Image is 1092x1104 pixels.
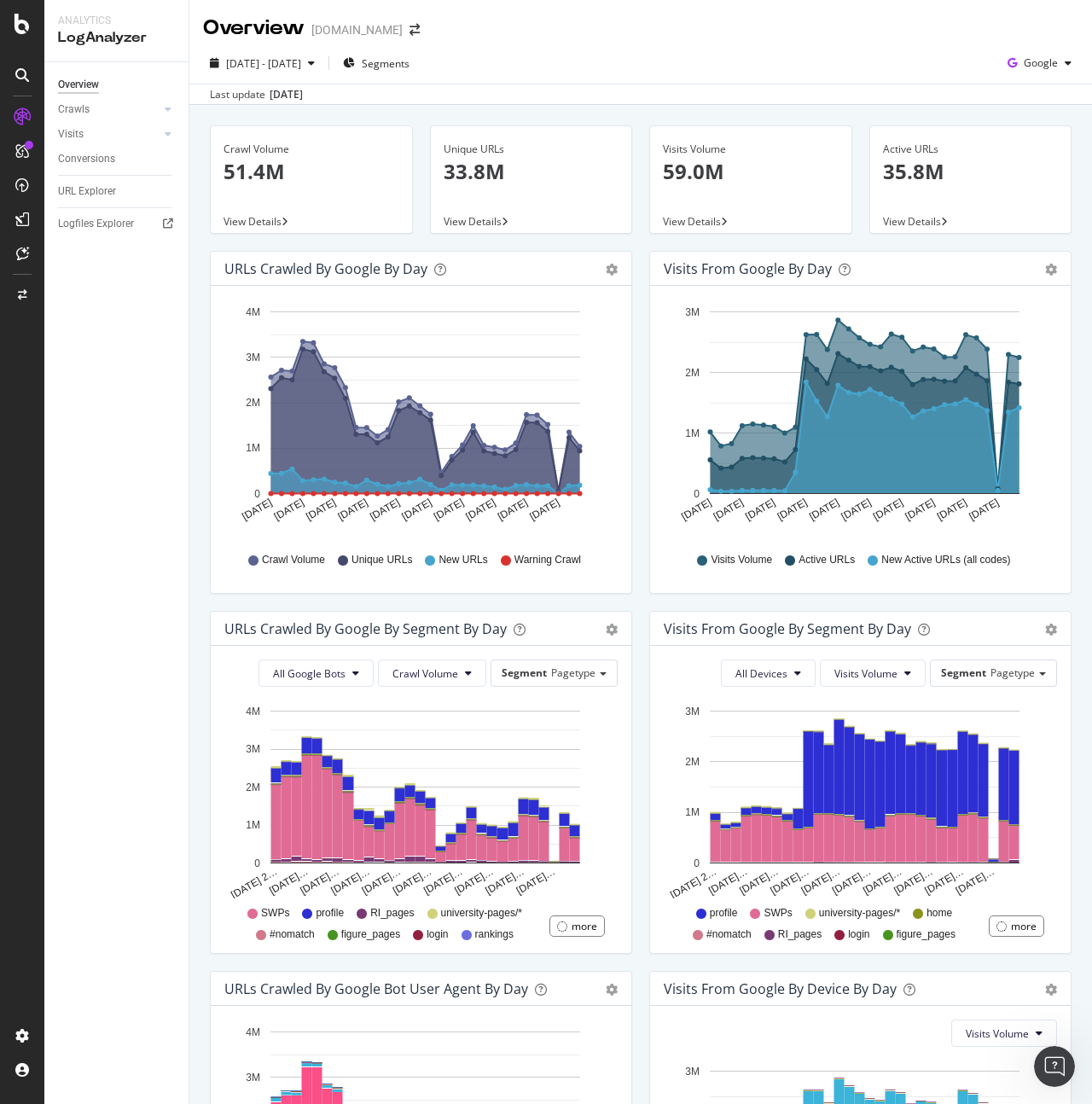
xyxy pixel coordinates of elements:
[606,624,618,636] div: gear
[246,743,260,755] text: 3M
[941,665,986,680] span: Segment
[711,553,772,567] span: Visits Volume
[819,906,900,921] span: university-pages/*
[848,927,869,942] span: login
[881,553,1010,567] span: New Active URLs (all codes)
[871,497,905,523] text: [DATE]
[775,497,810,523] text: [DATE]
[58,150,177,168] a: Conversions
[951,1020,1057,1047] button: Visits Volume
[203,49,322,77] button: [DATE] - [DATE]
[240,497,274,523] text: [DATE]
[270,87,303,102] div: [DATE]
[246,306,260,318] text: 4M
[246,443,260,455] text: 1M
[246,706,260,718] text: 4M
[58,183,177,200] a: URL Explorer
[270,927,315,942] span: #nomatch
[58,125,84,143] div: Visits
[664,260,832,277] div: Visits from Google by day
[839,497,874,523] text: [DATE]
[444,157,619,186] p: 33.8M
[664,980,897,997] div: Visits From Google By Device By Day
[935,497,969,523] text: [DATE]
[392,666,458,681] span: Crawl Volume
[58,183,116,200] div: URL Explorer
[427,927,448,942] span: login
[58,101,160,119] a: Crawls
[409,24,420,36] div: arrow-right-arrow-left
[685,367,700,379] text: 2M
[58,215,177,233] a: Logfiles Explorer
[226,56,301,71] span: [DATE] - [DATE]
[778,927,822,942] span: RI_pages
[351,553,412,567] span: Unique URLs
[336,49,416,77] button: Segments
[444,142,619,157] div: Unique URLs
[664,620,911,637] div: Visits from Google By Segment By Day
[246,1072,260,1084] text: 3M
[224,260,427,277] div: URLs Crawled by Google by day
[224,299,612,537] svg: A chart.
[254,488,260,500] text: 0
[1045,624,1057,636] div: gear
[262,553,325,567] span: Crawl Volume
[58,125,160,143] a: Visits
[1011,919,1037,933] div: more
[58,215,134,233] div: Logfiles Explorer
[990,665,1035,680] span: Pagetype
[304,497,338,523] text: [DATE]
[362,56,409,71] span: Segments
[246,352,260,363] text: 3M
[606,264,618,276] div: gear
[967,497,1001,523] text: [DATE]
[336,497,370,523] text: [DATE]
[710,906,738,921] span: profile
[685,427,700,439] text: 1M
[464,497,498,523] text: [DATE]
[679,497,713,523] text: [DATE]
[439,553,487,567] span: New URLs
[224,700,612,898] svg: A chart.
[1034,1046,1075,1087] iframe: Intercom live chat
[273,666,346,681] span: All Google Bots
[272,497,306,523] text: [DATE]
[203,14,305,43] div: Overview
[58,28,175,48] div: LogAnalyzer
[834,666,897,681] span: Visits Volume
[743,497,777,523] text: [DATE]
[664,700,1051,898] svg: A chart.
[496,497,530,523] text: [DATE]
[663,142,839,157] div: Visits Volume
[1045,264,1057,276] div: gear
[1045,984,1057,996] div: gear
[799,553,855,567] span: Active URLs
[685,1066,700,1078] text: 3M
[378,659,486,687] button: Crawl Volume
[883,157,1059,186] p: 35.8M
[370,906,414,921] span: RI_pages
[606,984,618,996] div: gear
[883,142,1059,157] div: Active URLs
[685,807,700,819] text: 1M
[966,1026,1029,1041] span: Visits Volume
[764,906,792,921] span: SWPs
[246,782,260,793] text: 2M
[663,157,839,186] p: 59.0M
[58,14,175,28] div: Analytics
[694,488,700,500] text: 0
[400,497,434,523] text: [DATE]
[246,397,260,409] text: 2M
[368,497,402,523] text: [DATE]
[58,101,90,119] div: Crawls
[685,706,700,718] text: 3M
[572,919,597,933] div: more
[475,927,514,942] span: rankings
[712,497,746,523] text: [DATE]
[551,665,595,680] span: Pagetype
[903,497,938,523] text: [DATE]
[58,76,177,94] a: Overview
